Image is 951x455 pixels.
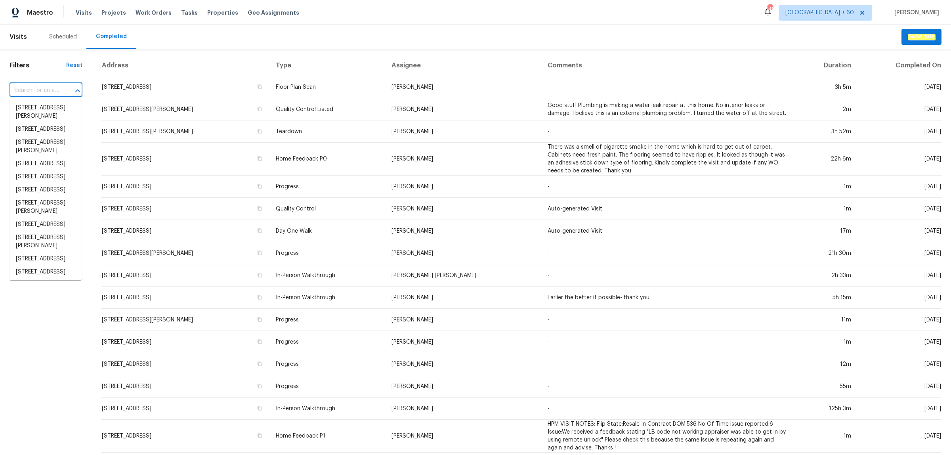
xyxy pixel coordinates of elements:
button: Copy Address [256,155,263,162]
td: [PERSON_NAME] [PERSON_NAME] [385,264,541,287]
td: - [541,375,793,398]
input: Search for an address... [10,84,60,97]
td: 12m [794,353,858,375]
td: [PERSON_NAME] [385,287,541,309]
td: [DATE] [857,287,941,309]
td: Earlier the better if possible- thank you! [541,287,793,309]
td: [PERSON_NAME] [385,176,541,198]
h1: Filters [10,61,66,69]
td: - [541,398,793,420]
span: Visits [76,9,92,17]
li: [STREET_ADDRESS] [10,157,82,170]
li: [STREET_ADDRESS] [10,252,82,266]
td: - [541,76,793,98]
td: Home Feedback P0 [269,143,385,176]
td: Progress [269,331,385,353]
td: 55m [794,375,858,398]
td: [STREET_ADDRESS] [101,398,270,420]
td: In-Person Walkthrough [269,264,385,287]
td: Home Feedback P1 [269,420,385,453]
td: There was a smell of cigarette smoke in the home which is hard to get out of carpet. Cabinets nee... [541,143,793,176]
td: [STREET_ADDRESS] [101,264,270,287]
td: [DATE] [857,331,941,353]
li: [STREET_ADDRESS] [10,123,82,136]
td: [DATE] [857,353,941,375]
li: [STREET_ADDRESS] [10,218,82,231]
td: [STREET_ADDRESS] [101,287,270,309]
span: Geo Assignments [248,9,299,17]
li: [STREET_ADDRESS] [10,184,82,197]
td: [PERSON_NAME] [385,220,541,242]
button: Copy Address [256,316,263,323]
td: [PERSON_NAME] [385,76,541,98]
button: Copy Address [256,432,263,439]
td: 2m [794,98,858,120]
td: 3h 5m [794,76,858,98]
button: Copy Address [256,271,263,279]
button: Copy Address [256,105,263,113]
td: 22h 6m [794,143,858,176]
td: [STREET_ADDRESS] [101,176,270,198]
td: [DATE] [857,220,941,242]
td: 3h 52m [794,120,858,143]
button: Copy Address [256,249,263,256]
td: 1m [794,331,858,353]
td: 5h 15m [794,287,858,309]
em: Schedule [908,34,935,40]
td: [DATE] [857,143,941,176]
td: [STREET_ADDRESS][PERSON_NAME] [101,98,270,120]
td: [DATE] [857,264,941,287]
button: Copy Address [256,128,263,135]
td: [PERSON_NAME] [385,420,541,453]
li: [STREET_ADDRESS] [10,266,82,279]
span: Tasks [181,10,198,15]
td: - [541,176,793,198]
td: [DATE] [857,309,941,331]
td: Floor Plan Scan [269,76,385,98]
li: [STREET_ADDRESS][PERSON_NAME] [10,197,82,218]
td: Progress [269,309,385,331]
th: Completed On [857,55,941,76]
td: 1m [794,198,858,220]
td: Quality Control [269,198,385,220]
td: Auto-generated Visit [541,220,793,242]
th: Address [101,55,270,76]
td: 1m [794,176,858,198]
button: Copy Address [256,205,263,212]
td: [PERSON_NAME] [385,98,541,120]
td: 11m [794,309,858,331]
td: - [541,331,793,353]
td: [DATE] [857,76,941,98]
button: Copy Address [256,382,263,390]
td: [DATE] [857,176,941,198]
td: In-Person Walkthrough [269,287,385,309]
td: HPM VISIT NOTES: Flip State:Resale In Contract DOM:536 No Of Time issue reported:6 Issue:We recei... [541,420,793,453]
button: Copy Address [256,338,263,345]
span: Properties [207,9,238,17]
td: [STREET_ADDRESS] [101,76,270,98]
button: Copy Address [256,294,263,301]
button: Close [72,85,83,96]
td: [STREET_ADDRESS][PERSON_NAME] [101,242,270,264]
button: Schedule [901,29,941,45]
td: [DATE] [857,198,941,220]
div: Completed [96,32,127,40]
th: Type [269,55,385,76]
th: Duration [794,55,858,76]
td: 17m [794,220,858,242]
td: [DATE] [857,120,941,143]
td: Teardown [269,120,385,143]
td: [STREET_ADDRESS] [101,331,270,353]
td: [DATE] [857,375,941,398]
li: [STREET_ADDRESS] [10,170,82,184]
td: - [541,242,793,264]
span: [GEOGRAPHIC_DATA] + 60 [785,9,854,17]
td: Good stuff Plumbing is making a water leak repair at this home. No interior leaks or damage. I be... [541,98,793,120]
td: [STREET_ADDRESS] [101,375,270,398]
td: [STREET_ADDRESS][PERSON_NAME] [101,120,270,143]
th: Comments [541,55,793,76]
div: 588 [767,5,773,13]
td: [STREET_ADDRESS] [101,353,270,375]
span: [PERSON_NAME] [891,9,939,17]
td: [PERSON_NAME] [385,331,541,353]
